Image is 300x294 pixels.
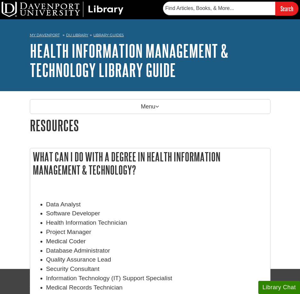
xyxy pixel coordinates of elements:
[30,117,270,134] h1: Resources
[46,274,267,283] li: Information Technology (IT) Support Specialist
[258,281,300,294] button: Library Chat
[30,148,270,178] h2: What Can I Do With a Degree in Health Information Management & Technology?
[30,32,60,38] a: My Davenport
[163,2,298,15] form: Searches DU Library's articles, books, and more
[46,264,267,274] li: Security Consultant
[46,228,267,237] li: Project Manager
[30,31,270,41] nav: breadcrumb
[30,99,270,114] p: Menu
[93,33,124,37] a: Library Guides
[46,283,267,292] li: Medical Records Technician
[46,209,267,218] li: Software Developer
[46,218,267,228] li: Health Information Technician
[2,2,124,17] img: DU Library
[66,33,88,37] a: DU Library
[46,200,267,209] li: Data Analyst
[46,246,267,255] li: Database Administrator
[46,255,267,264] li: Quality Assurance Lead
[275,2,298,15] input: Search
[46,237,267,246] li: Medical Coder
[163,2,275,15] input: Find Articles, Books, & More...
[30,41,228,80] a: Health Information Management & Technology Library Guide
